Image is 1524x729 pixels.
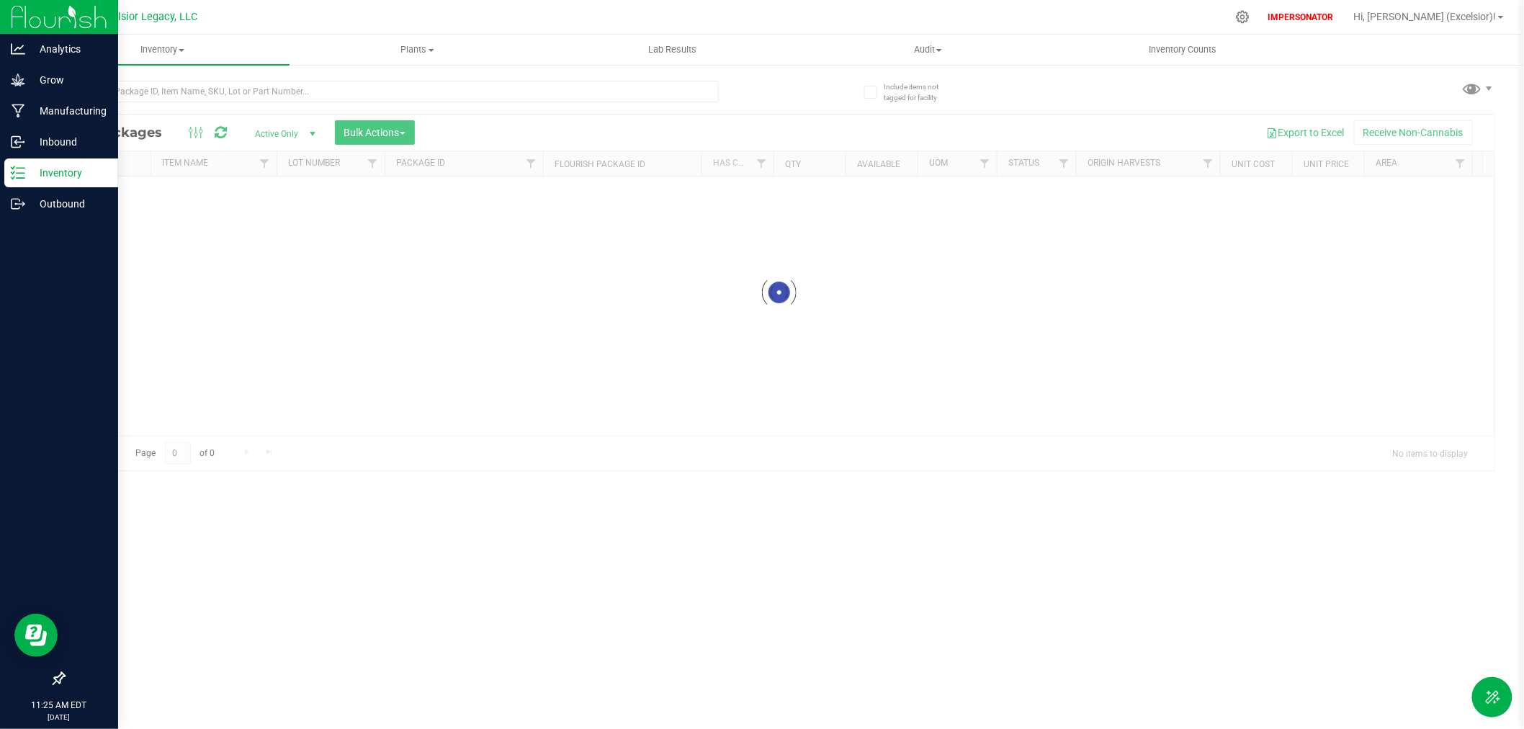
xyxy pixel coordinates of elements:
[25,195,112,213] p: Outbound
[25,133,112,151] p: Inbound
[11,166,25,180] inline-svg: Inventory
[11,73,25,87] inline-svg: Grow
[800,35,1055,65] a: Audit
[11,135,25,149] inline-svg: Inbound
[629,43,717,56] span: Lab Results
[25,102,112,120] p: Manufacturing
[290,35,544,65] a: Plants
[63,81,719,102] input: Search Package ID, Item Name, SKU, Lot or Part Number...
[35,35,290,65] a: Inventory
[11,197,25,211] inline-svg: Outbound
[25,40,112,58] p: Analytics
[1130,43,1237,56] span: Inventory Counts
[1354,11,1497,22] span: Hi, [PERSON_NAME] (Excelsior)!
[801,43,1054,56] span: Audit
[35,43,290,56] span: Inventory
[884,81,956,103] span: Include items not tagged for facility
[97,11,198,23] span: Excelsior Legacy, LLC
[545,35,800,65] a: Lab Results
[290,43,544,56] span: Plants
[1263,11,1340,24] p: IMPERSONATOR
[11,42,25,56] inline-svg: Analytics
[6,712,112,723] p: [DATE]
[1234,10,1252,24] div: Manage settings
[25,71,112,89] p: Grow
[14,614,58,657] iframe: Resource center
[1472,677,1512,717] button: Toggle Menu
[6,699,112,712] p: 11:25 AM EDT
[25,164,112,182] p: Inventory
[11,104,25,118] inline-svg: Manufacturing
[1056,35,1311,65] a: Inventory Counts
